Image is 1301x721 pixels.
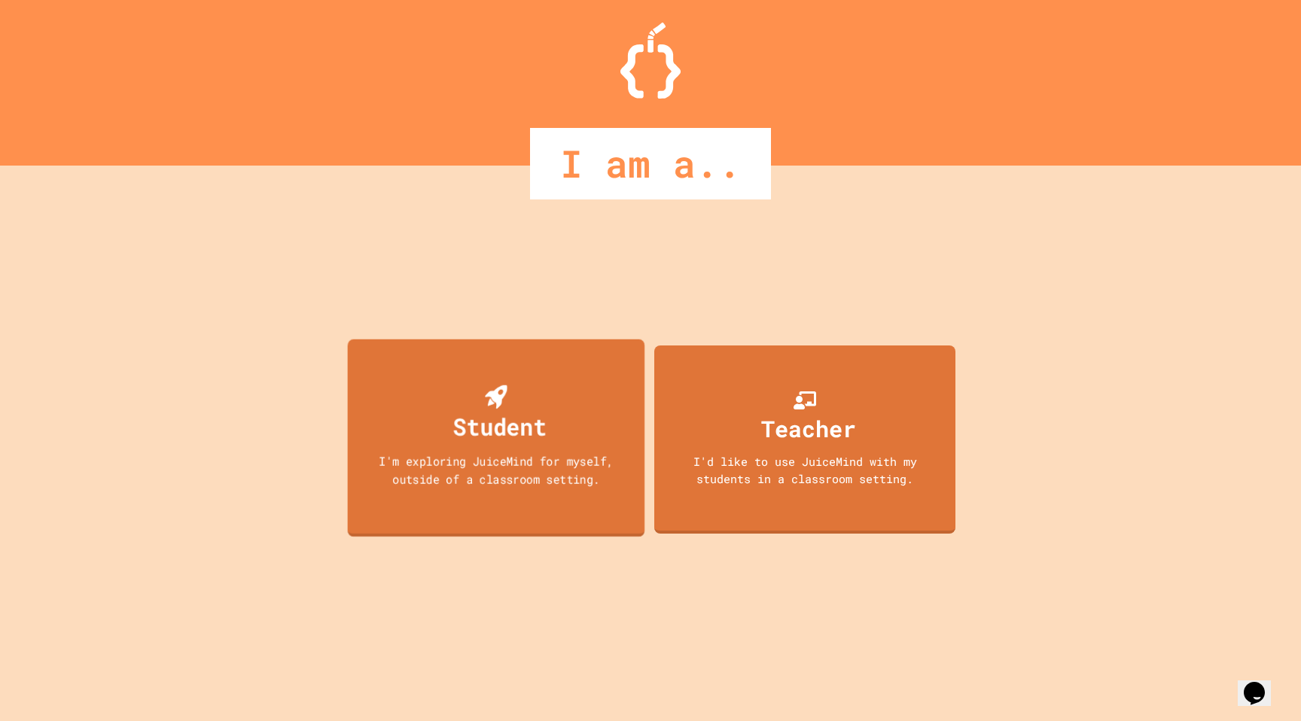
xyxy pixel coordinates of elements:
[620,23,681,99] img: Logo.svg
[362,452,629,488] div: I'm exploring JuiceMind for myself, outside of a classroom setting.
[669,453,940,487] div: I'd like to use JuiceMind with my students in a classroom setting.
[453,409,547,444] div: Student
[530,128,771,199] div: I am a..
[761,412,856,446] div: Teacher
[1238,661,1286,706] iframe: chat widget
